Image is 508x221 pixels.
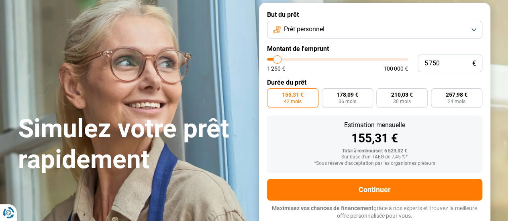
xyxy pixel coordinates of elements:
[273,148,476,154] div: Total à rembourser: 6 523,02 €
[273,122,476,128] div: Estimation mensuelle
[267,66,285,71] span: 1 250 €
[284,99,302,104] span: 42 mois
[282,92,304,97] span: 155,31 €
[267,79,482,86] label: Durée du prêt
[267,11,482,18] label: But du prêt
[472,60,476,67] span: €
[391,92,413,97] span: 210,03 €
[267,21,482,39] button: Prêt personnel
[273,132,476,144] div: 155,31 €
[448,99,465,104] span: 24 mois
[284,25,324,34] span: Prêt personnel
[446,92,467,97] span: 257,98 €
[273,161,476,166] div: *Sous réserve d'acceptation par les organismes prêteurs
[267,179,482,201] button: Continuer
[384,66,408,71] span: 100 000 €
[337,92,358,97] span: 178,09 €
[393,99,411,104] span: 30 mois
[339,99,356,104] span: 36 mois
[267,45,482,53] label: Montant de l'emprunt
[18,114,249,175] h1: Simulez votre prêt rapidement
[273,154,476,160] div: Sur base d'un TAEG de 7,45 %*
[272,205,373,211] span: Maximisez vos chances de financement
[267,205,482,220] p: grâce à nos experts et trouvez la meilleure offre personnalisée pour vous.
